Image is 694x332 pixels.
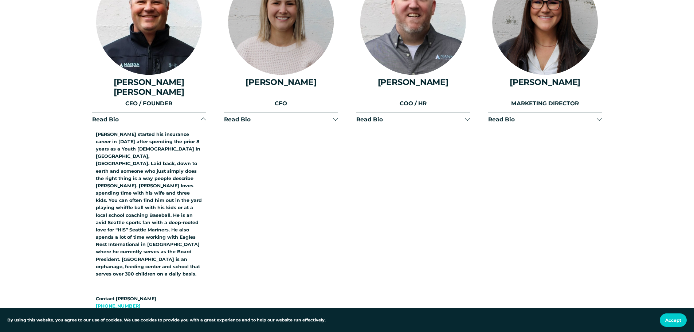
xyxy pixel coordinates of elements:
[7,317,326,324] p: By using this website, you agree to our use of cookies. We use cookies to provide you with a grea...
[96,303,141,309] a: [PHONE_NUMBER]
[488,113,602,126] button: Read Bio
[224,116,333,123] span: Read Bio
[92,116,201,123] span: Read Bio
[92,77,206,96] h4: [PERSON_NAME] [PERSON_NAME]
[660,313,687,327] button: Accept
[224,99,338,108] p: CFO
[92,113,206,126] button: Read Bio
[224,113,338,126] button: Read Bio
[96,296,156,301] strong: Contact [PERSON_NAME]
[96,131,202,278] p: [PERSON_NAME] started his insurance career in [DATE] after spending the prior 8 years as a Youth ...
[665,317,681,323] span: Accept
[92,126,206,321] div: Read Bio
[488,99,602,108] p: MARKETING DIRECTOR
[356,113,470,126] button: Read Bio
[356,116,465,123] span: Read Bio
[488,77,602,87] h4: [PERSON_NAME]
[356,99,470,108] p: COO / HR
[92,99,206,108] p: CEO / FOUNDER
[488,116,597,123] span: Read Bio
[356,77,470,87] h4: [PERSON_NAME]
[224,77,338,87] h4: [PERSON_NAME]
